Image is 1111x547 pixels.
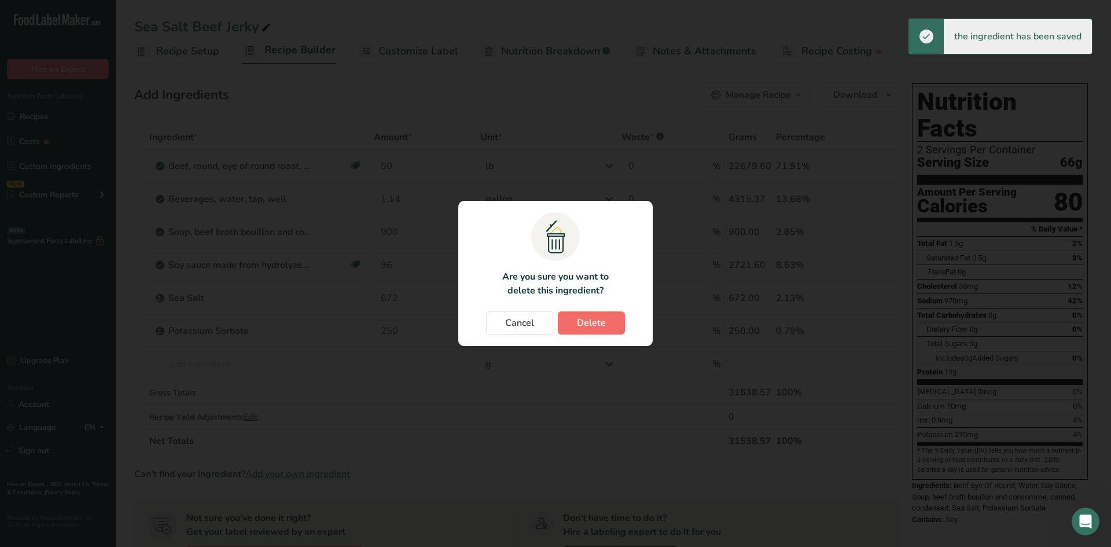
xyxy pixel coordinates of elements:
[577,316,606,330] span: Delete
[505,316,534,330] span: Cancel
[944,19,1092,54] div: the ingredient has been saved
[486,311,553,335] button: Cancel
[495,270,615,298] p: Are you sure you want to delete this ingredient?
[1072,508,1099,535] iframe: Intercom live chat
[558,311,625,335] button: Delete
